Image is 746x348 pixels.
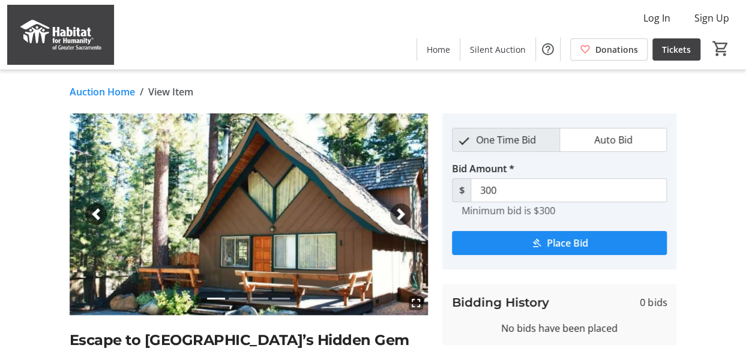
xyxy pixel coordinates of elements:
[452,178,471,202] span: $
[469,128,543,151] span: One Time Bid
[7,5,114,65] img: Habitat for Humanity of Greater Sacramento's Logo
[462,205,555,217] tr-hint: Minimum bid is $300
[148,85,193,99] span: View Item
[409,296,423,310] mat-icon: fullscreen
[452,161,514,176] label: Bid Amount *
[470,43,526,56] span: Silent Auction
[570,38,648,61] a: Donations
[595,43,638,56] span: Donations
[452,231,667,255] button: Place Bid
[662,43,691,56] span: Tickets
[452,293,549,311] h3: Bidding History
[140,85,143,99] span: /
[70,113,429,315] img: Image
[587,128,640,151] span: Auto Bid
[643,11,670,25] span: Log In
[70,85,135,99] a: Auction Home
[634,8,680,28] button: Log In
[427,43,450,56] span: Home
[547,236,588,250] span: Place Bid
[417,38,460,61] a: Home
[640,295,667,310] span: 0 bids
[536,37,560,61] button: Help
[694,11,729,25] span: Sign Up
[460,38,535,61] a: Silent Auction
[685,8,739,28] button: Sign Up
[652,38,700,61] a: Tickets
[452,321,667,335] div: No bids have been placed
[710,38,732,59] button: Cart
